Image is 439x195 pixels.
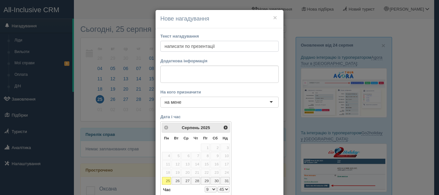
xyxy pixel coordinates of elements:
span: Неділя [223,136,228,140]
a: 28 [191,177,200,185]
label: На кого призначити [160,89,279,95]
span: Серпень [182,125,200,130]
a: Наст> [222,124,229,131]
span: Субота [213,136,218,140]
div: на мене [165,99,181,105]
span: 2025 [201,125,210,130]
span: Четвер [193,136,198,140]
label: Додаткова інформація [160,58,279,64]
span: Вівторок [174,136,178,140]
a: 26 [172,177,181,185]
a: 31 [220,177,230,185]
h4: Нове нагадування [160,15,279,23]
label: Текст нагадування [160,33,279,39]
span: Середа [184,136,189,140]
a: 27 [181,177,191,185]
span: Наст> [223,125,228,130]
a: 25 [162,177,171,185]
label: Дата і час [160,114,279,120]
span: Понеділок [164,136,169,140]
button: × [273,14,277,21]
dt: Час [162,186,171,193]
span: П [203,136,208,140]
a: 29 [201,177,210,185]
a: 30 [211,177,220,185]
